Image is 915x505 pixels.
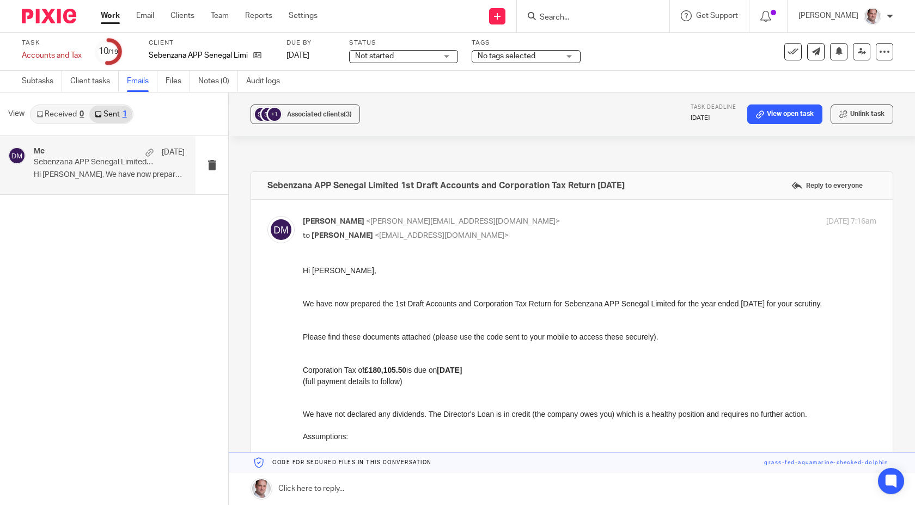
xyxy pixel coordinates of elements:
label: Client [149,39,273,47]
a: Subtasks [22,71,62,92]
a: Sent1 [89,106,132,123]
h4: Me [34,147,45,156]
span: [PERSON_NAME] [312,232,373,239]
span: <[EMAIL_ADDRESS][DOMAIN_NAME]> [375,232,509,239]
a: Clients [170,10,194,21]
p: Hi [PERSON_NAME], We have now prepared the 1st... [34,170,185,180]
a: Files [166,71,190,92]
img: Pixie [22,9,76,23]
label: Status [349,39,458,47]
img: svg%3E [260,106,276,122]
p: [DATE] 7:16am [826,216,876,227]
div: 0 [80,110,84,118]
span: No tags selected [478,52,535,60]
span: View [8,108,25,120]
a: Received0 [31,106,89,123]
img: svg%3E [267,216,295,243]
img: svg%3E [253,106,270,122]
button: +1 Associated clients(3) [251,104,360,124]
p: Sebenzana APP Senegal Limited [149,50,248,61]
input: Search [539,13,637,23]
button: Unlink task [831,104,893,124]
span: Associated clients [287,111,352,118]
p: Sebenzana APP Senegal Limited 1st Draft Accounts and Corporation Tax Return [DATE] [34,158,155,167]
p: [DATE] [691,114,736,122]
span: [DATE] [286,52,309,59]
small: /19 [108,49,118,55]
span: Get Support [696,12,738,20]
span: Task deadline [691,104,736,110]
span: (3) [344,111,352,118]
a: Client tasks [70,71,119,92]
span: [PERSON_NAME] [303,218,364,225]
p: [PERSON_NAME] [798,10,858,21]
a: View open task [747,104,822,124]
a: Work [101,10,120,21]
span: to [303,232,310,239]
a: Email [136,10,154,21]
a: Settings [289,10,318,21]
a: Reports [245,10,272,21]
a: Emails [127,71,157,92]
span: <[PERSON_NAME][EMAIL_ADDRESS][DOMAIN_NAME]> [366,218,560,225]
a: Notes (0) [198,71,238,92]
h4: Sebenzana APP Senegal Limited 1st Draft Accounts and Corporation Tax Return [DATE] [267,180,625,191]
p: [DATE] [162,147,185,158]
a: Audit logs [246,71,288,92]
label: Task [22,39,82,47]
label: Due by [286,39,335,47]
strong: £180,105.50 [62,101,103,109]
div: 10 [99,45,118,58]
a: Team [211,10,229,21]
strong: [DATE] [134,101,159,109]
label: Reply to everyone [789,177,865,194]
span: Not started [355,52,394,60]
img: svg%3E [8,147,26,164]
div: 1 [123,110,127,118]
img: Munro%20Partners-3202.jpg [864,8,881,25]
div: +1 [268,108,281,121]
label: Tags [472,39,581,47]
div: Accounts and Tax [22,50,82,61]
